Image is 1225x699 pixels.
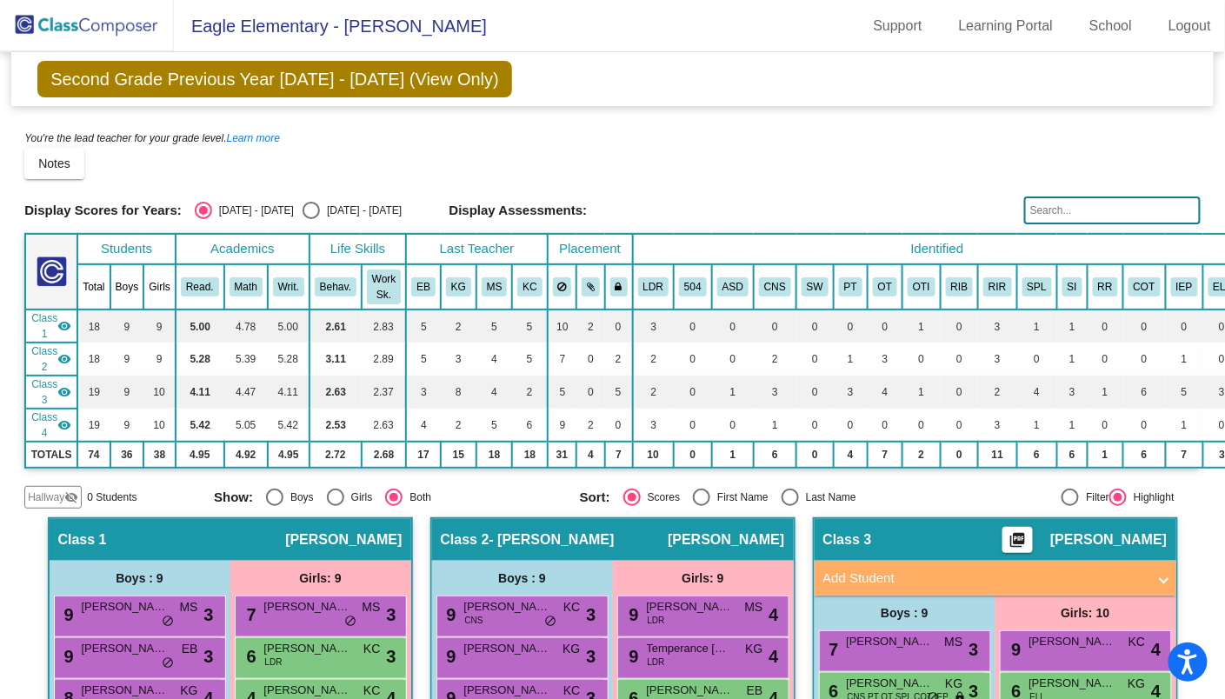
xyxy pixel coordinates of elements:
[344,489,373,505] div: Girls
[31,409,57,441] span: Class 4
[978,376,1016,409] td: 2
[24,203,182,218] span: Display Scores for Years:
[268,409,310,442] td: 5.42
[77,264,110,310] th: Total
[441,531,489,549] span: Class 2
[441,264,476,310] th: Kerry Gaudiello
[212,203,294,218] div: [DATE] - [DATE]
[406,409,441,442] td: 4
[273,277,304,296] button: Writ.
[548,264,577,310] th: Keep away students
[1166,343,1203,376] td: 1
[25,442,77,468] td: TOTALS
[264,598,351,616] span: [PERSON_NAME]
[1128,633,1145,651] span: KC
[432,561,613,596] div: Boys : 9
[834,310,868,343] td: 0
[802,277,829,296] button: SW
[224,376,268,409] td: 4.47
[406,376,441,409] td: 3
[868,442,902,468] td: 7
[605,409,633,442] td: 0
[283,489,314,505] div: Boys
[403,489,431,505] div: Both
[941,442,979,468] td: 0
[1050,531,1167,549] span: [PERSON_NAME]
[476,442,513,468] td: 18
[839,277,862,296] button: PT
[465,614,483,627] span: CNS
[674,376,712,409] td: 0
[512,264,547,310] th: Kristin Crawley
[512,310,547,343] td: 5
[548,409,577,442] td: 9
[847,633,934,650] span: [PERSON_NAME]
[1166,409,1203,442] td: 1
[868,310,902,343] td: 0
[754,343,796,376] td: 2
[641,489,680,505] div: Scores
[586,602,596,628] span: 3
[77,376,110,409] td: 19
[181,277,219,296] button: Read.
[406,442,441,468] td: 17
[24,148,84,179] button: Notes
[1075,12,1146,40] a: School
[815,596,995,630] div: Boys : 9
[633,264,675,310] th: Leader
[674,442,712,468] td: 0
[362,409,406,442] td: 2.63
[77,343,110,376] td: 18
[823,569,1147,589] mat-panel-title: Add Student
[712,442,754,468] td: 1
[57,418,71,432] mat-icon: visibility
[860,12,936,40] a: Support
[978,442,1016,468] td: 11
[769,602,778,628] span: 4
[310,343,362,376] td: 3.11
[230,277,263,296] button: Math
[345,615,357,629] span: do_not_disturb_alt
[268,376,310,409] td: 4.11
[605,310,633,343] td: 0
[268,343,310,376] td: 5.28
[31,343,57,375] span: Class 2
[613,561,794,596] div: Girls: 9
[902,442,941,468] td: 2
[310,409,362,442] td: 2.53
[1088,442,1123,468] td: 1
[868,264,902,310] th: Occupational Therapy
[1166,376,1203,409] td: 5
[464,598,551,616] span: [PERSON_NAME]
[834,343,868,376] td: 1
[978,264,1016,310] th: RTI Reading
[476,343,513,376] td: 4
[195,202,402,219] mat-radio-group: Select an option
[476,264,513,310] th: Maggie Schultz
[227,132,280,144] a: Learn more
[57,319,71,333] mat-icon: visibility
[310,442,362,468] td: 2.72
[1127,489,1175,505] div: Highlight
[633,310,675,343] td: 3
[50,561,230,596] div: Boys : 9
[77,442,110,468] td: 74
[1093,277,1118,296] button: RR
[969,636,978,662] span: 3
[1166,310,1203,343] td: 0
[580,489,933,506] mat-radio-group: Select an option
[441,343,476,376] td: 3
[77,310,110,343] td: 18
[668,531,784,549] span: [PERSON_NAME]
[834,264,868,310] th: Physical Therapy
[576,264,605,310] th: Keep with students
[143,376,176,409] td: 10
[406,234,547,264] th: Last Teacher
[712,264,754,310] th: Aide to Students with Disabilities
[176,343,224,376] td: 5.28
[902,343,941,376] td: 0
[548,234,633,264] th: Placement
[441,409,476,442] td: 2
[1088,343,1123,376] td: 0
[545,615,557,629] span: do_not_disturb_alt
